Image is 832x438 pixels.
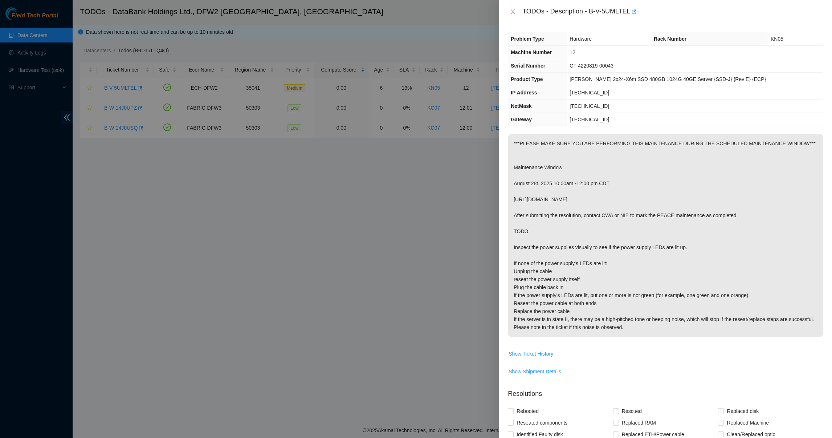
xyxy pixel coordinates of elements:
[511,117,532,122] span: Gateway
[508,8,518,15] button: Close
[570,76,766,82] span: [PERSON_NAME] 2x24-X6m SSD 480GB 1024G 40GE Server {SSD-J} {Rev E} {ECP}
[570,49,575,55] span: 12
[514,405,542,417] span: Rebooted
[508,134,823,337] p: ***PLEASE MAKE SURE YOU ARE PERFORMING THIS MAINTENANCE DURING THE SCHEDULED MAINTENANCE WINDOW**...
[522,6,823,17] div: TODOs - Description - B-V-5UMLTEL
[511,49,552,55] span: Machine Number
[514,417,570,429] span: Reseated components
[619,405,645,417] span: Rescued
[570,90,609,96] span: [TECHNICAL_ID]
[511,36,544,42] span: Problem Type
[724,417,772,429] span: Replaced Machine
[508,383,823,399] p: Resolutions
[508,348,554,360] button: Show Ticket History
[509,350,553,358] span: Show Ticket History
[654,36,686,42] span: Rack Number
[570,63,613,69] span: CT-4220819-00043
[570,103,609,109] span: [TECHNICAL_ID]
[511,90,537,96] span: IP Address
[570,36,592,42] span: Hardware
[724,405,762,417] span: Replaced disk
[619,417,659,429] span: Replaced RAM
[510,9,516,15] span: close
[570,117,609,122] span: [TECHNICAL_ID]
[511,63,545,69] span: Serial Number
[771,36,783,42] span: KN05
[511,76,543,82] span: Product Type
[511,103,532,109] span: NetMask
[508,366,562,377] button: Show Shipment Details
[509,368,561,376] span: Show Shipment Details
